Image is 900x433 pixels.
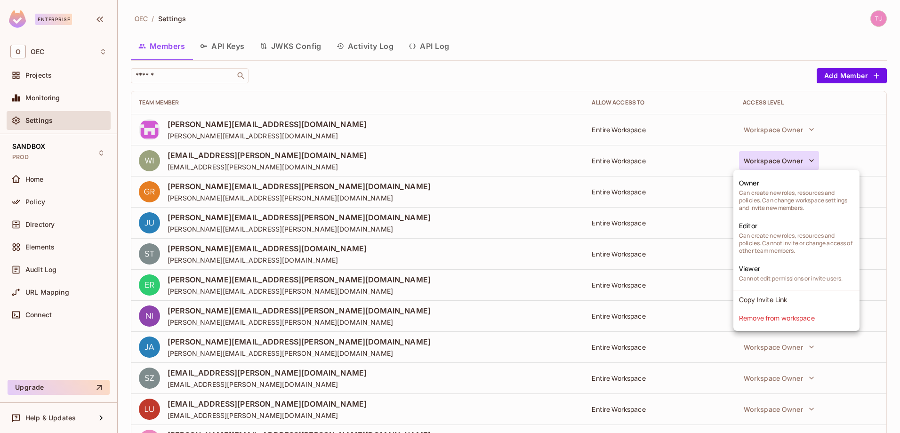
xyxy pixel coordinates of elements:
[733,290,860,309] li: Copy Invite Link
[739,264,760,273] span: Viewer
[739,221,757,230] span: Editor
[739,178,759,187] span: Owner
[739,189,854,212] span: Can create new roles, resources and policies. Can change workspace settings and invite new members.
[733,309,860,327] li: Remove from workspace
[739,232,854,255] span: Can create new roles, resources and policies. Cannot invite or change access of other team members.
[739,275,843,282] span: Cannot edit permissions or invite users.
